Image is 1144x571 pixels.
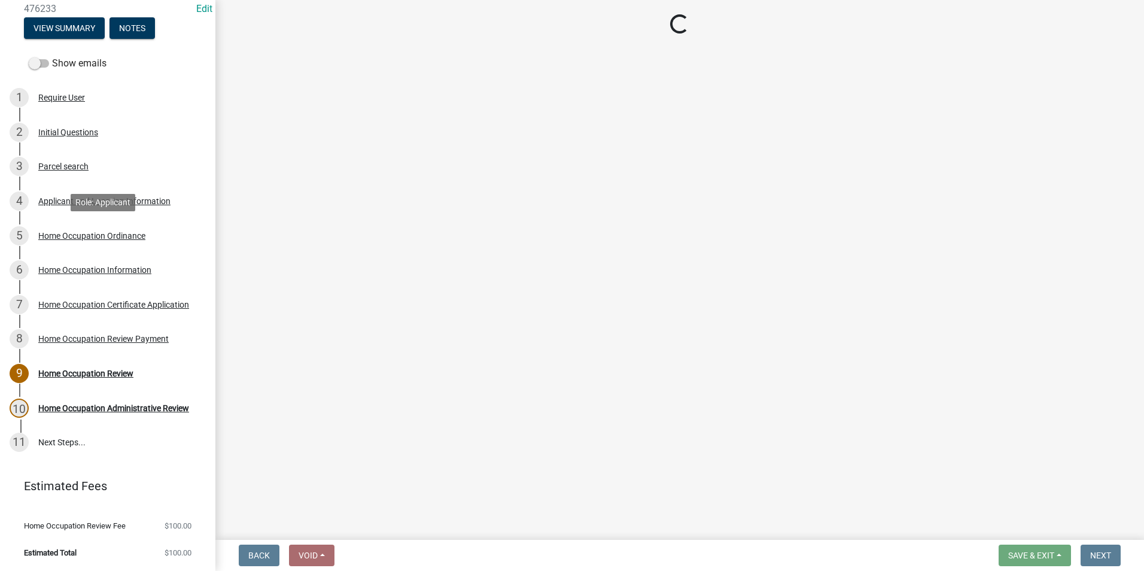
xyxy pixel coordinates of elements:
button: Save & Exit [999,545,1071,566]
span: $100.00 [165,549,191,557]
div: Home Occupation Review [38,369,133,378]
div: 10 [10,399,29,418]
div: Initial Questions [38,128,98,136]
div: 1 [10,88,29,107]
div: 9 [10,364,29,383]
div: Home Occupation Administrative Review [38,404,189,412]
button: View Summary [24,17,105,39]
button: Notes [109,17,155,39]
div: Parcel search [38,162,89,171]
div: 8 [10,329,29,348]
span: Void [299,551,318,560]
div: 6 [10,260,29,280]
wm-modal-confirm: Edit Application Number [196,3,212,14]
div: 11 [10,433,29,452]
div: Home Occupation Ordinance [38,232,145,240]
div: 7 [10,295,29,314]
div: Home Occupation Certificate Application [38,300,189,309]
div: Home Occupation Review Payment [38,335,169,343]
div: Require User [38,93,85,102]
span: $100.00 [165,522,191,530]
span: 476233 [24,3,191,14]
div: Applicant and Location Information [38,197,171,205]
span: Next [1090,551,1111,560]
label: Show emails [29,56,107,71]
span: Back [248,551,270,560]
wm-modal-confirm: Summary [24,25,105,34]
button: Next [1081,545,1121,566]
wm-modal-confirm: Notes [109,25,155,34]
div: 4 [10,192,29,211]
button: Void [289,545,334,566]
div: 5 [10,226,29,245]
div: 3 [10,157,29,176]
a: Edit [196,3,212,14]
div: Role: Applicant [71,194,135,211]
span: Save & Exit [1008,551,1054,560]
div: Home Occupation Information [38,266,151,274]
span: Home Occupation Review Fee [24,522,126,530]
div: 2 [10,123,29,142]
span: Estimated Total [24,549,77,557]
button: Back [239,545,279,566]
a: Estimated Fees [10,474,196,498]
